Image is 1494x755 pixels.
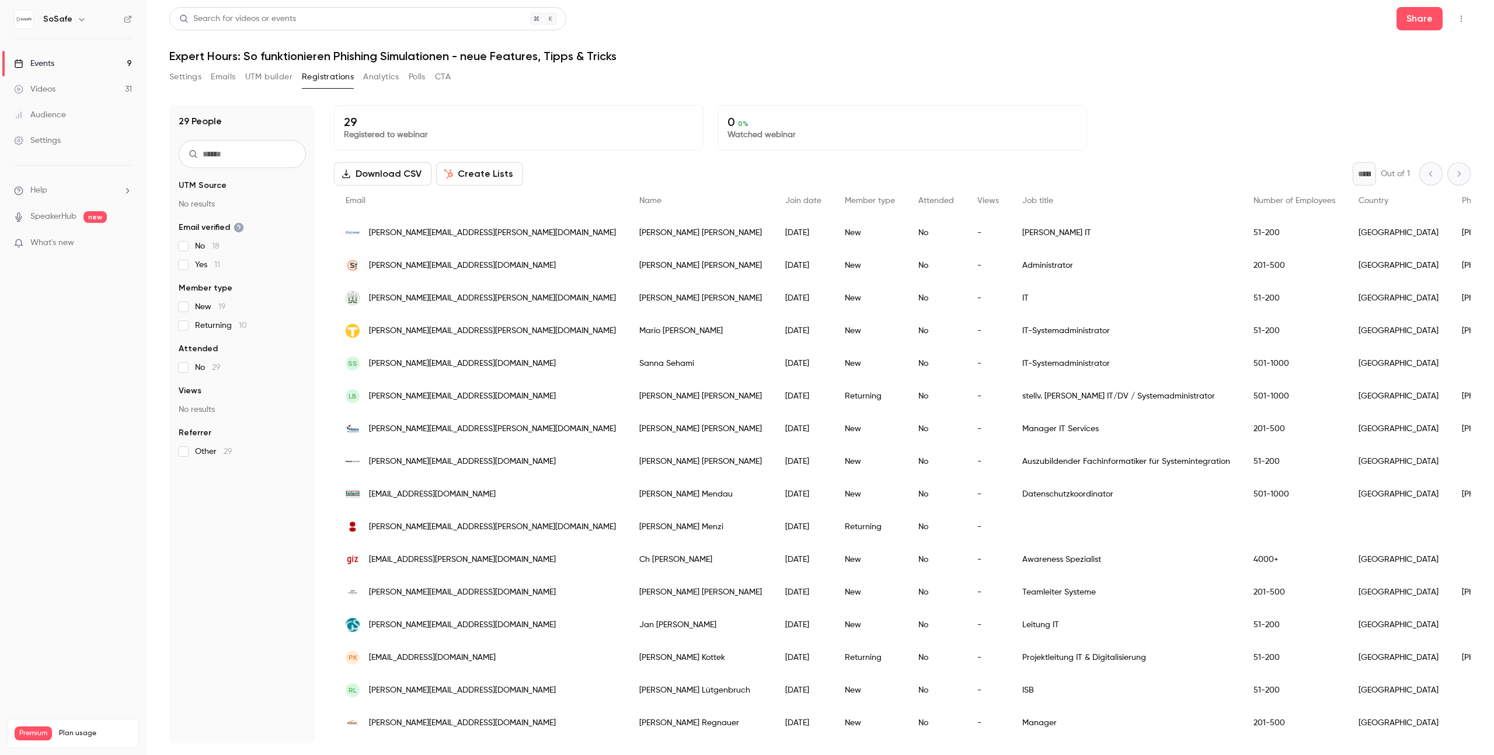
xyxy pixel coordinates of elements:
[966,609,1011,641] div: -
[195,362,221,373] span: No
[179,198,306,210] p: No results
[907,282,966,314] div: No
[833,249,907,282] div: New
[1022,197,1053,205] span: Job title
[218,303,226,311] span: 19
[907,445,966,478] div: No
[15,10,33,29] img: SoSafe
[833,347,907,380] div: New
[169,49,1471,63] h1: Expert Hours: So funktionieren Phishing Simulationen - neue Features, Tipps & Tricks
[435,68,451,86] button: CTA
[369,390,556,403] span: [PERSON_NAME][EMAIL_ADDRESS][DOMAIN_NAME]
[1011,707,1242,739] div: Manager
[738,120,748,128] span: 0 %
[302,68,354,86] button: Registrations
[1242,478,1347,511] div: 501-1000
[30,237,74,249] span: What's new
[1347,282,1450,314] div: [GEOGRAPHIC_DATA]
[179,222,244,233] span: Email verified
[907,707,966,739] div: No
[628,445,774,478] div: [PERSON_NAME] [PERSON_NAME]
[628,216,774,249] div: [PERSON_NAME] [PERSON_NAME]
[369,717,556,729] span: [PERSON_NAME][EMAIL_ADDRESS][DOMAIN_NAME]
[369,554,556,566] span: [EMAIL_ADDRESS][PERSON_NAME][DOMAIN_NAME]
[1347,478,1450,511] div: [GEOGRAPHIC_DATA]
[774,282,833,314] div: [DATE]
[1011,413,1242,445] div: Manager IT Services
[179,180,306,457] section: facet-groups
[1347,347,1450,380] div: [GEOGRAPHIC_DATA]
[1242,674,1347,707] div: 51-200
[212,242,220,250] span: 18
[346,422,360,436] img: hawa.com
[346,226,360,240] img: federtechnik.ch
[179,427,211,439] span: Referrer
[1242,347,1347,380] div: 501-1000
[1242,609,1347,641] div: 51-200
[1011,314,1242,347] div: IT-Systemadministrator
[369,652,496,664] span: [EMAIL_ADDRESS][DOMAIN_NAME]
[1011,543,1242,576] div: Awareness Spezialist
[346,324,360,338] img: tilke.de
[1381,168,1410,180] p: Out of 1
[369,684,556,697] span: [PERSON_NAME][EMAIL_ADDRESS][DOMAIN_NAME]
[966,413,1011,445] div: -
[195,446,232,457] span: Other
[1347,380,1450,413] div: [GEOGRAPHIC_DATA]
[966,282,1011,314] div: -
[118,238,132,249] iframe: Noticeable Trigger
[436,162,523,186] button: Create Lists
[785,197,821,205] span: Join date
[907,609,966,641] div: No
[628,478,774,511] div: [PERSON_NAME] Mendau
[774,609,833,641] div: [DATE]
[1011,249,1242,282] div: Administrator
[346,585,360,599] img: kieselmann.de
[833,543,907,576] div: New
[774,445,833,478] div: [DATE]
[1347,445,1450,478] div: [GEOGRAPHIC_DATA]
[369,423,616,435] span: [PERSON_NAME][EMAIL_ADDRESS][PERSON_NAME][DOMAIN_NAME]
[774,674,833,707] div: [DATE]
[833,216,907,249] div: New
[966,478,1011,511] div: -
[346,258,360,272] img: stehnke.de
[369,292,616,305] span: [PERSON_NAME][EMAIL_ADDRESS][PERSON_NAME][DOMAIN_NAME]
[1242,576,1347,609] div: 201-500
[966,314,1011,347] div: -
[15,726,52,740] span: Premium
[918,197,954,205] span: Attended
[346,291,360,305] img: bergedorf-bille.de
[1242,314,1347,347] div: 51-200
[369,586,556,599] span: [PERSON_NAME][EMAIL_ADDRESS][DOMAIN_NAME]
[833,609,907,641] div: New
[195,259,220,271] span: Yes
[211,68,235,86] button: Emails
[369,260,556,272] span: [PERSON_NAME][EMAIL_ADDRESS][DOMAIN_NAME]
[1347,543,1450,576] div: [GEOGRAPHIC_DATA]
[344,115,694,129] p: 29
[833,314,907,347] div: New
[774,511,833,543] div: [DATE]
[966,641,1011,674] div: -
[346,520,360,534] img: girsberger.com
[1011,282,1242,314] div: IT
[966,249,1011,282] div: -
[14,184,132,197] li: help-dropdown-opener
[966,347,1011,380] div: -
[966,674,1011,707] div: -
[14,135,61,146] div: Settings
[346,716,360,730] img: regnauer.de
[977,197,999,205] span: Views
[30,184,47,197] span: Help
[179,385,201,397] span: Views
[966,576,1011,609] div: -
[833,282,907,314] div: New
[212,363,221,372] span: 29
[907,641,966,674] div: No
[344,129,694,141] p: Registered to webinar
[179,13,296,25] div: Search for videos or events
[907,478,966,511] div: No
[833,445,907,478] div: New
[907,674,966,707] div: No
